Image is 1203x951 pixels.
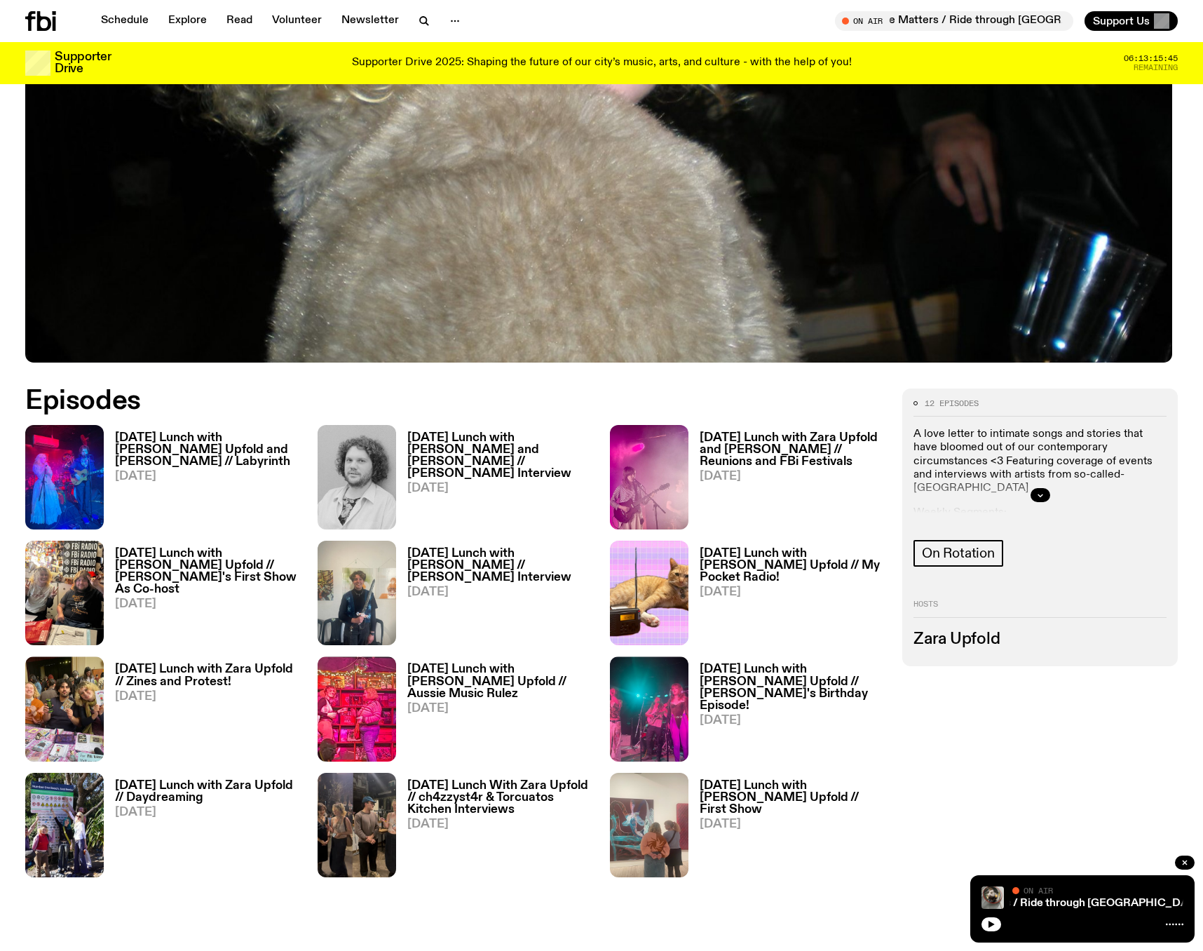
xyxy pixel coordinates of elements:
a: Volunteer [264,11,330,31]
span: On Rotation [922,546,995,561]
img: A photo of the Race Matters team taken in a rear view or "blindside" mirror. A bunch of people of... [981,886,1004,909]
button: On AirRace Matters / Ride through [GEOGRAPHIC_DATA] and [GEOGRAPHIC_DATA] [835,11,1073,31]
h3: [DATE] Lunch with [PERSON_NAME] // [PERSON_NAME] Interview [407,548,593,584]
span: Support Us [1093,15,1150,27]
a: Explore [160,11,215,31]
a: [DATE] Lunch with [PERSON_NAME] Upfold // [PERSON_NAME]'s Birthday Episode![DATE] [688,663,885,761]
h3: [DATE] Lunch with [PERSON_NAME] Upfold // My Pocket Radio! [700,548,885,584]
span: 12 episodes [925,400,979,407]
a: [DATE] Lunch with [PERSON_NAME] Upfold // First Show[DATE] [688,780,885,877]
span: 06:13:15:45 [1124,55,1178,62]
a: Read [218,11,261,31]
a: Newsletter [333,11,407,31]
a: [DATE] Lunch with Zara Upfold // Daydreaming[DATE] [104,780,301,877]
img: Zara and friends at the Number One Beach [25,773,104,877]
a: On Rotation [913,540,1003,567]
h3: [DATE] Lunch with Zara Upfold and [PERSON_NAME] // Reunions and FBi Festivals [700,432,885,468]
span: [DATE] [700,715,885,727]
img: Colour Trove at Marrickville Bowling Club [610,656,688,761]
img: Tash Brobyn at their exhibition, Palimpsests at Goodspace Gallery [318,541,396,645]
span: [DATE] [700,586,885,598]
img: The Belair Lips Bombs Live at Rad Festival [610,425,688,530]
span: [DATE] [700,471,885,483]
span: [DATE] [407,818,593,830]
h3: [DATE] Lunch with [PERSON_NAME] Upfold // [PERSON_NAME]'s Birthday Episode! [700,663,885,711]
img: Adam and Zara Presenting Together :) [25,541,104,645]
span: [DATE] [407,586,593,598]
span: [DATE] [700,818,885,830]
a: [DATE] Lunch with [PERSON_NAME] Upfold // Aussie Music Rulez[DATE] [396,663,593,761]
span: [DATE] [407,703,593,715]
a: [DATE] Lunch with [PERSON_NAME] Upfold // My Pocket Radio![DATE] [688,548,885,645]
h3: Zara Upfold [913,632,1167,647]
h2: Hosts [913,600,1167,617]
a: Schedule [93,11,157,31]
a: [DATE] Lunch with Zara Upfold and [PERSON_NAME] // Reunions and FBi Festivals[DATE] [688,432,885,530]
h3: [DATE] Lunch with [PERSON_NAME] and [PERSON_NAME] // [PERSON_NAME] Interview [407,432,593,480]
img: Zara's family at the Archibald! [610,773,688,877]
img: Labyrinth [25,425,104,530]
h2: Episodes [25,389,788,414]
h3: [DATE] Lunch with Zara Upfold // Zines and Protest! [115,663,301,687]
p: Supporter Drive 2025: Shaping the future of our city’s music, arts, and culture - with the help o... [352,57,852,69]
img: Zara and her sister dancing at Crowbar [318,656,396,761]
h3: [DATE] Lunch with Zara Upfold // Daydreaming [115,780,301,804]
button: Support Us [1085,11,1178,31]
h3: [DATE] Lunch with [PERSON_NAME] Upfold // Aussie Music Rulez [407,663,593,699]
a: [DATE] Lunch with [PERSON_NAME] // [PERSON_NAME] Interview[DATE] [396,548,593,645]
h3: Supporter Drive [55,51,111,75]
a: [DATE] Lunch With Zara Upfold // ch4zzyst4r & Torcuatos Kitchen Interviews[DATE] [396,780,593,877]
span: [DATE] [407,483,593,494]
span: On Air [1024,886,1053,895]
span: Remaining [1134,64,1178,72]
span: [DATE] [115,807,301,818]
h3: [DATE] Lunch With Zara Upfold // ch4zzyst4r & Torcuatos Kitchen Interviews [407,780,593,816]
a: [DATE] Lunch with [PERSON_NAME] Upfold // [PERSON_NAME]'s First Show As Co-host[DATE] [104,548,301,645]
img: Otherworlds Zine Fair [25,656,104,761]
a: [DATE] Lunch with [PERSON_NAME] Upfold and [PERSON_NAME] // Labyrinth[DATE] [104,432,301,530]
span: [DATE] [115,471,301,483]
span: [DATE] [115,598,301,610]
h3: [DATE] Lunch with [PERSON_NAME] Upfold and [PERSON_NAME] // Labyrinth [115,432,301,468]
h3: [DATE] Lunch with [PERSON_NAME] Upfold // [PERSON_NAME]'s First Show As Co-host [115,548,301,595]
span: [DATE] [115,691,301,703]
h3: [DATE] Lunch with [PERSON_NAME] Upfold // First Show [700,780,885,816]
a: [DATE] Lunch with [PERSON_NAME] and [PERSON_NAME] // [PERSON_NAME] Interview[DATE] [396,432,593,530]
a: [DATE] Lunch with Zara Upfold // Zines and Protest![DATE] [104,663,301,761]
p: A love letter to intimate songs and stories that have bloomed out of our contemporary circumstanc... [913,428,1167,495]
